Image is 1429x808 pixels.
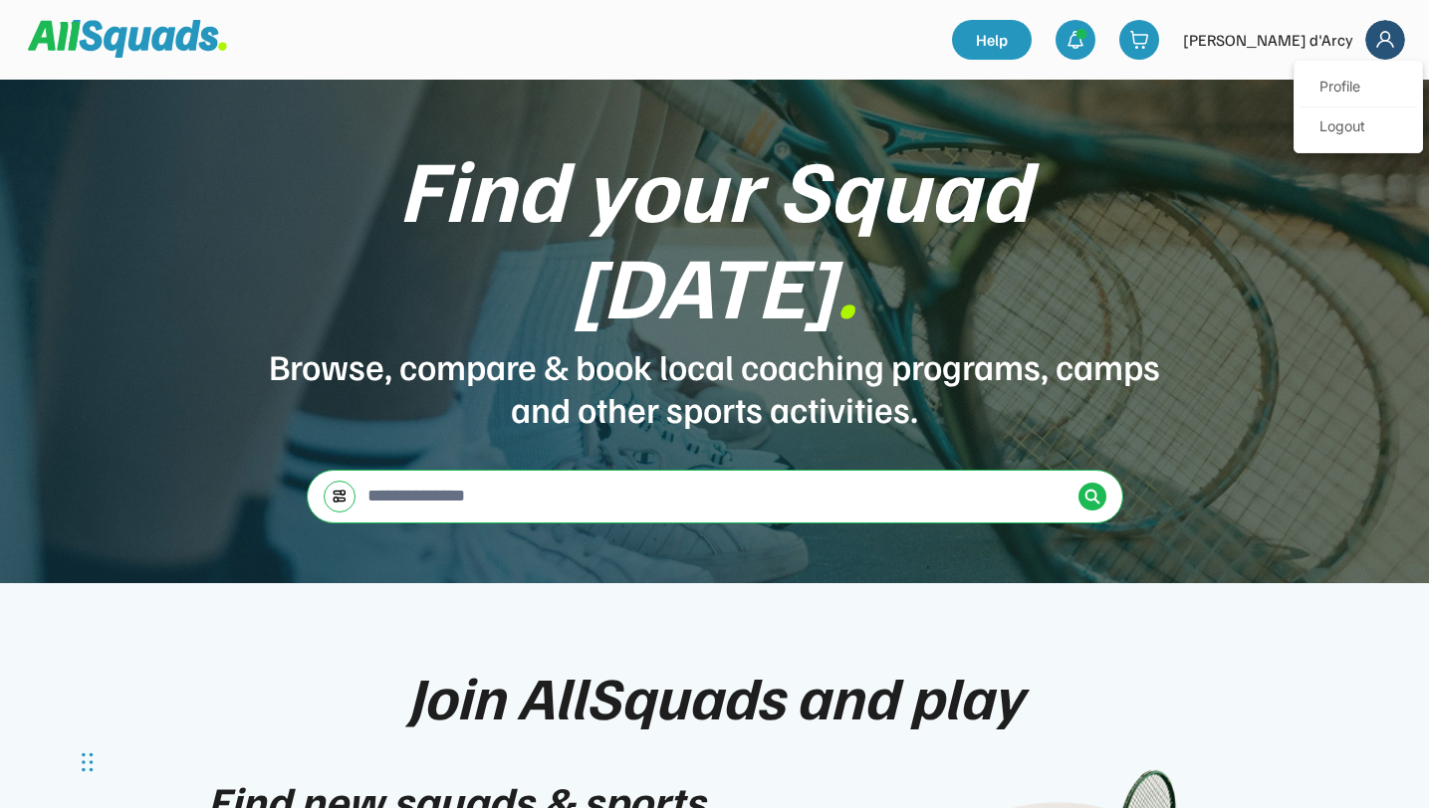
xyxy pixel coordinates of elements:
[1084,489,1100,505] img: Icon%20%2838%29.svg
[835,229,857,338] font: .
[267,344,1163,430] div: Browse, compare & book local coaching programs, camps and other sports activities.
[1183,28,1353,52] div: [PERSON_NAME] d'Arcy
[28,20,227,58] img: Squad%20Logo.svg
[267,139,1163,332] div: Find your Squad [DATE]
[1129,30,1149,50] img: shopping-cart-01%20%281%29.svg
[332,489,348,504] img: settings-03.svg
[1300,107,1417,147] div: Logout
[1365,20,1405,60] img: Frame%2018.svg
[407,663,1023,728] div: Join AllSquads and play
[952,20,1032,60] a: Help
[1066,30,1085,50] img: bell-03%20%281%29.svg
[1300,68,1417,107] a: Profile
